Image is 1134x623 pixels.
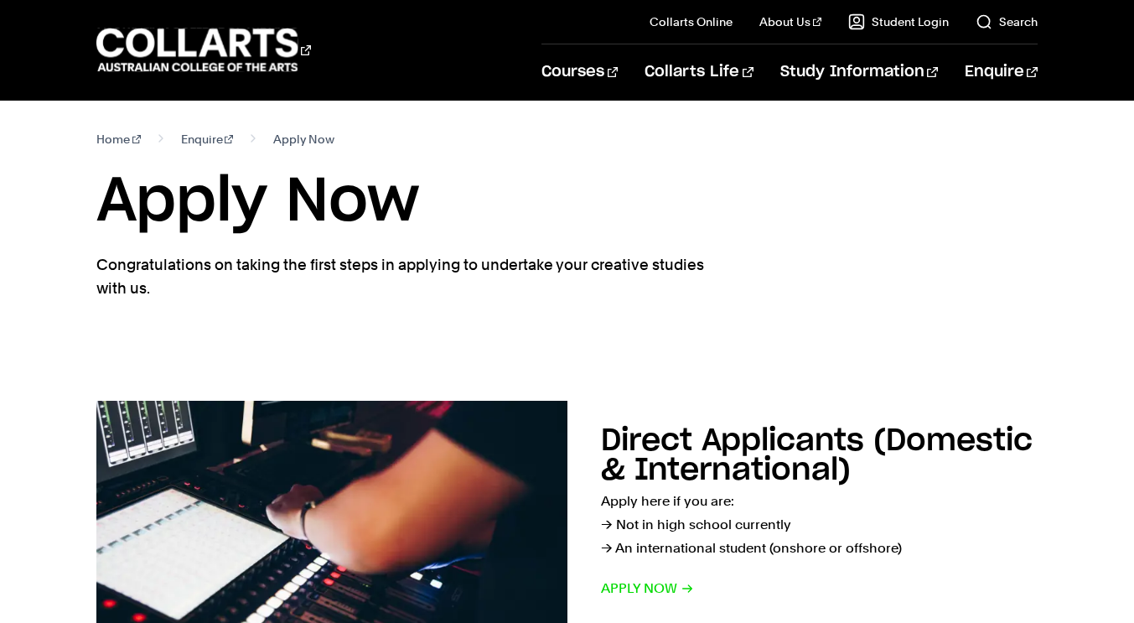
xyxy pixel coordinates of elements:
[780,44,938,100] a: Study Information
[181,127,234,151] a: Enquire
[96,164,1038,240] h1: Apply Now
[96,26,311,74] div: Go to homepage
[601,490,1038,560] p: Apply here if you are: → Not in high school currently → An international student (onshore or offs...
[976,13,1038,30] a: Search
[601,577,694,600] span: Apply now
[541,44,618,100] a: Courses
[645,44,753,100] a: Collarts Life
[601,426,1033,485] h2: Direct Applicants (Domestic & International)
[96,253,708,300] p: Congratulations on taking the first steps in applying to undertake your creative studies with us.
[965,44,1038,100] a: Enquire
[650,13,733,30] a: Collarts Online
[273,127,334,151] span: Apply Now
[848,13,949,30] a: Student Login
[759,13,821,30] a: About Us
[96,127,141,151] a: Home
